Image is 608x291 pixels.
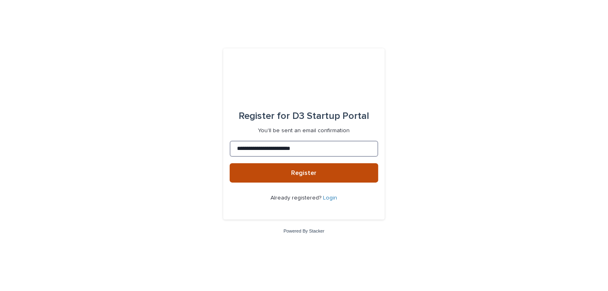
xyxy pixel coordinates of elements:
[323,195,338,201] a: Login
[278,68,331,92] img: q0dI35fxT46jIlCv2fcp
[271,195,323,201] span: Already registered?
[239,105,369,127] div: D3 Startup Portal
[258,127,350,134] p: You'll be sent an email confirmation
[291,170,317,176] span: Register
[239,111,290,121] span: Register for
[283,229,324,233] a: Powered By Stacker
[230,163,378,183] button: Register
